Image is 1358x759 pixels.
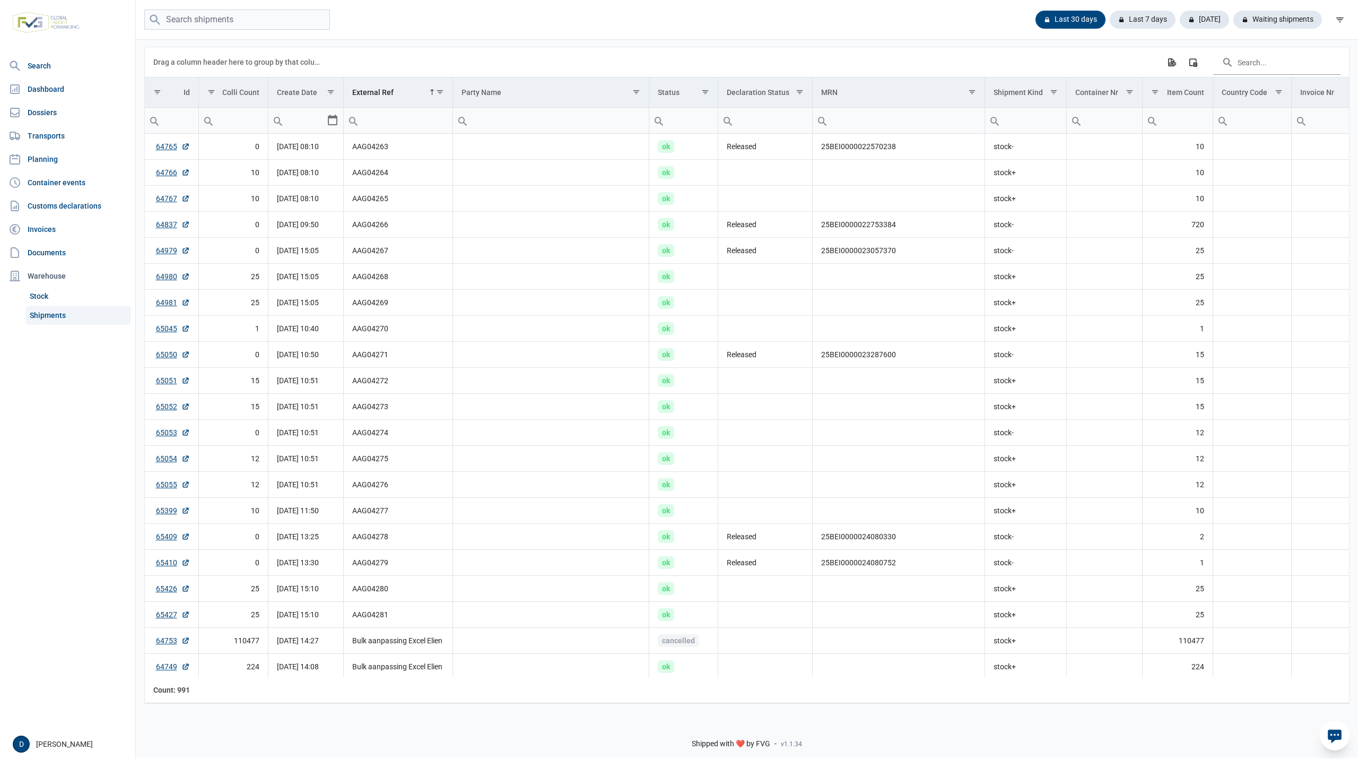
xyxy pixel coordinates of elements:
td: Filter cell [649,108,718,134]
div: [DATE] [1180,11,1229,29]
div: Waiting shipments [1233,11,1322,29]
td: stock+ [985,264,1067,290]
input: Filter cell [453,108,649,133]
td: 25 [1142,290,1213,316]
td: 0 [198,212,268,238]
span: Show filter options for column 'Create Date' [327,88,335,96]
div: Create Date [277,88,317,97]
td: Released [718,238,813,264]
div: Shipment Kind [994,88,1043,97]
div: Search box [1067,108,1086,133]
td: stock- [985,238,1067,264]
td: 25 [198,602,268,628]
a: Transports [4,125,131,146]
td: 224 [198,654,268,680]
div: Last 30 days [1035,11,1105,29]
td: 15 [1142,394,1213,420]
div: Last 7 days [1110,11,1176,29]
span: Show filter options for column 'MRN' [968,88,976,96]
td: Column Country Code [1213,77,1292,108]
span: cancelled [658,634,699,647]
td: 110477 [1142,628,1213,654]
td: AAG04278 [344,524,452,550]
td: 25BEI0000022753384 [813,212,985,238]
td: Released [718,134,813,160]
div: Search box [649,108,668,133]
td: Column Create Date [268,77,344,108]
span: ok [658,556,674,569]
span: v1.1.34 [781,740,802,748]
td: AAG04270 [344,316,452,342]
td: AAG04279 [344,550,452,576]
td: Column Status [649,77,718,108]
td: Filter cell [1067,108,1143,134]
div: Party Name [462,88,501,97]
div: Container Nr [1075,88,1118,97]
div: Export all data to Excel [1162,53,1181,72]
td: stock+ [985,368,1067,394]
a: 65410 [156,557,190,568]
input: Filter cell [649,108,718,133]
td: 15 [198,394,268,420]
span: [DATE] 14:27 [277,636,319,645]
td: 0 [198,342,268,368]
td: 25BEI0000023057370 [813,238,985,264]
td: Column Item Count [1142,77,1213,108]
td: Filter cell [985,108,1067,134]
div: Search box [718,108,737,133]
span: [DATE] 10:40 [277,324,319,333]
td: 1 [198,316,268,342]
td: 10 [1142,134,1213,160]
a: 65427 [156,609,190,620]
input: Filter cell [1067,108,1142,133]
span: [DATE] 15:10 [277,610,319,619]
div: Data grid with 991 rows and 18 columns [145,47,1349,703]
td: 12 [198,472,268,498]
span: Shipped with ❤️ by FVG [692,739,770,749]
td: 10 [1142,160,1213,186]
input: Filter cell [813,108,985,133]
span: [DATE] 10:51 [277,402,319,411]
td: Released [718,212,813,238]
a: Dossiers [4,102,131,123]
td: 15 [198,368,268,394]
span: ok [658,270,674,283]
td: Column Container Nr [1067,77,1143,108]
span: - [774,739,777,749]
td: 0 [198,524,268,550]
td: 25BEI0000024080752 [813,550,985,576]
td: AAG04281 [344,602,452,628]
a: 65050 [156,349,190,360]
td: stock+ [985,290,1067,316]
td: 25 [1142,264,1213,290]
a: 65426 [156,583,190,594]
div: Search box [1143,108,1162,133]
td: 15 [1142,342,1213,368]
td: Filter cell [1213,108,1292,134]
td: Filter cell [145,108,198,134]
div: [PERSON_NAME] [13,736,129,753]
a: 64980 [156,271,190,282]
a: 64749 [156,661,190,672]
span: [DATE] 08:10 [277,168,319,177]
div: Id [184,88,190,97]
td: 15 [1142,368,1213,394]
td: Filter cell [268,108,344,134]
span: [DATE] 11:50 [277,506,319,515]
a: 65053 [156,427,190,438]
td: AAG04274 [344,420,452,446]
span: [DATE] 15:05 [277,246,319,255]
a: Dashboard [4,79,131,100]
span: Show filter options for column 'Shipment Kind' [1050,88,1058,96]
span: ok [658,192,674,205]
div: Drag a column header here to group by that column [153,54,324,71]
div: Id Count: 991 [153,685,190,695]
td: Filter cell [718,108,813,134]
td: AAG04273 [344,394,452,420]
td: 12 [1142,472,1213,498]
td: Column External Ref [344,77,452,108]
a: Container events [4,172,131,193]
input: Filter cell [985,108,1067,133]
td: 25BEI0000023287600 [813,342,985,368]
span: [DATE] 10:51 [277,480,319,489]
